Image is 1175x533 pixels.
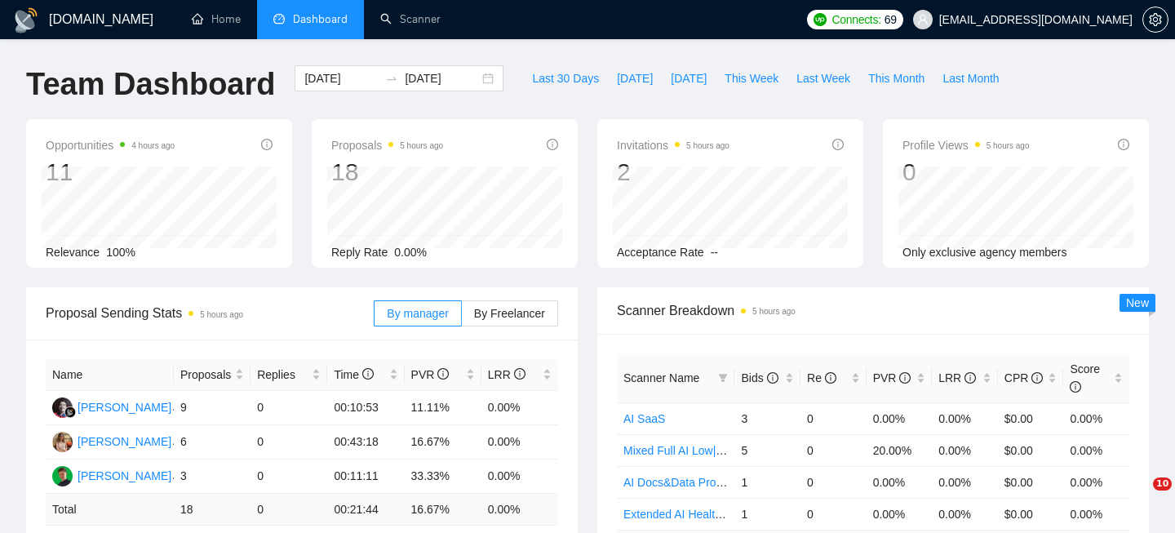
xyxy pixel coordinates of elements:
[78,398,171,416] div: [PERSON_NAME]
[257,366,308,384] span: Replies
[1063,402,1129,434] td: 0.00%
[174,494,251,526] td: 18
[405,391,481,425] td: 11.11%
[741,371,778,384] span: Bids
[867,466,933,498] td: 0.00%
[859,65,933,91] button: This Month
[52,400,171,413] a: SS[PERSON_NAME]
[716,65,787,91] button: This Week
[1142,7,1168,33] button: setting
[1063,466,1129,498] td: 0.00%
[718,373,728,383] span: filter
[964,372,976,384] span: info-circle
[78,467,171,485] div: [PERSON_NAME]
[46,303,374,323] span: Proposal Sending Stats
[131,141,175,150] time: 4 hours ago
[532,69,599,87] span: Last 30 Days
[304,69,379,87] input: Start date
[662,65,716,91] button: [DATE]
[796,69,850,87] span: Last Week
[1031,372,1043,384] span: info-circle
[617,69,653,87] span: [DATE]
[331,135,443,155] span: Proposals
[873,371,911,384] span: PVR
[46,157,175,188] div: 11
[481,391,558,425] td: 0.00%
[1142,13,1168,26] a: setting
[623,444,822,457] a: Mixed Full AI Low|no code|automations
[273,13,285,24] span: dashboard
[1118,139,1129,150] span: info-circle
[481,425,558,460] td: 0.00%
[800,434,867,466] td: 0
[46,359,174,391] th: Name
[686,141,729,150] time: 5 hours ago
[767,372,778,384] span: info-circle
[932,466,998,498] td: 0.00%
[617,135,729,155] span: Invitations
[867,498,933,530] td: 0.00%
[623,476,755,489] a: AI Docs&Data Processing
[787,65,859,91] button: Last Week
[64,406,76,418] img: gigradar-bm.png
[1120,477,1159,517] iframe: Intercom live chat
[725,69,778,87] span: This Week
[1143,13,1168,26] span: setting
[327,391,404,425] td: 00:10:53
[251,494,327,526] td: 0
[932,434,998,466] td: 0.00%
[998,402,1064,434] td: $0.00
[46,135,175,155] span: Opportunities
[987,141,1030,150] time: 5 hours ago
[523,65,608,91] button: Last 30 Days
[807,371,836,384] span: Re
[331,157,443,188] div: 18
[261,139,273,150] span: info-circle
[671,69,707,87] span: [DATE]
[327,460,404,494] td: 00:11:11
[734,402,800,434] td: 3
[711,246,718,259] span: --
[200,310,243,319] time: 5 hours ago
[481,494,558,526] td: 0.00 %
[52,432,73,452] img: AV
[1126,296,1149,309] span: New
[1063,434,1129,466] td: 0.00%
[327,425,404,460] td: 00:43:18
[623,508,743,521] a: Extended AI Healthcare
[1153,477,1172,491] span: 10
[902,135,1030,155] span: Profile Views
[26,65,275,104] h1: Team Dashboard
[362,368,374,380] span: info-circle
[405,494,481,526] td: 16.67 %
[327,494,404,526] td: 00:21:44
[293,12,348,26] span: Dashboard
[752,307,796,316] time: 5 hours ago
[998,466,1064,498] td: $0.00
[52,398,73,418] img: SS
[380,12,441,26] a: searchScanner
[800,498,867,530] td: 0
[52,469,171,482] a: MB[PERSON_NAME]
[933,65,1008,91] button: Last Month
[608,65,662,91] button: [DATE]
[251,425,327,460] td: 0
[932,498,998,530] td: 0.00%
[174,359,251,391] th: Proposals
[800,466,867,498] td: 0
[917,14,929,25] span: user
[52,466,73,486] img: MB
[867,402,933,434] td: 0.00%
[832,139,844,150] span: info-circle
[437,368,449,380] span: info-circle
[617,300,1129,321] span: Scanner Breakdown
[46,246,100,259] span: Relevance
[867,434,933,466] td: 20.00%
[411,368,450,381] span: PVR
[385,72,398,85] span: swap-right
[106,246,135,259] span: 100%
[1070,381,1081,393] span: info-circle
[617,157,729,188] div: 2
[52,434,171,447] a: AV[PERSON_NAME]
[251,460,327,494] td: 0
